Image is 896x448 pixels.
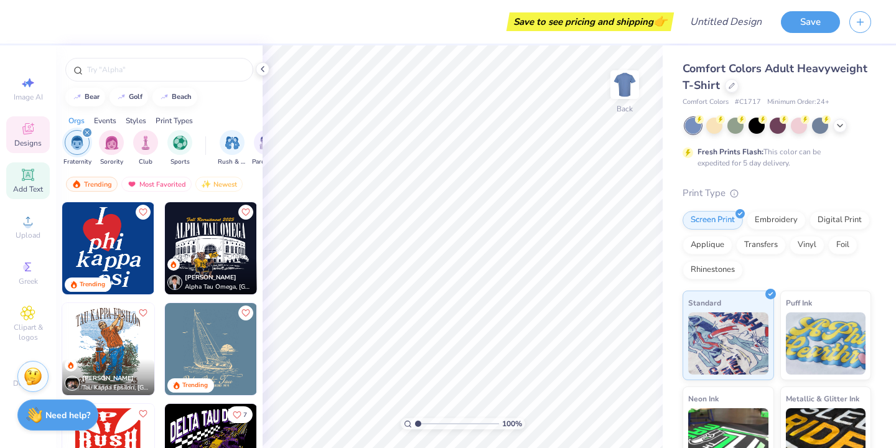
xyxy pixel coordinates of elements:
[72,93,82,101] img: trend_line.gif
[256,303,348,395] img: 38954660-fd75-4f5c-bb11-a38138a5b2d0
[238,205,253,220] button: Like
[152,88,197,106] button: beach
[62,202,154,294] img: f6158eb7-cc5b-49f7-a0db-65a8f5223f4c
[6,322,50,342] span: Clipart & logos
[617,103,633,114] div: Back
[136,406,151,421] button: Like
[238,306,253,320] button: Like
[66,177,118,192] div: Trending
[165,202,257,294] img: 642ee57d-cbfd-4e95-af9a-eb76752c2561
[683,211,743,230] div: Screen Print
[156,115,193,126] div: Print Types
[129,93,142,100] div: golf
[45,409,90,421] strong: Need help?
[126,115,146,126] div: Styles
[680,9,772,34] input: Untitled Design
[154,202,246,294] img: 8dd0a095-001a-4357-9dc2-290f0919220d
[72,180,82,189] img: trending.gif
[786,296,812,309] span: Puff Ink
[781,11,840,33] button: Save
[154,303,246,395] img: fce72644-5a51-4a8d-92bd-a60745c9fb8f
[227,406,253,423] button: Like
[165,303,257,395] img: 43727eaa-7681-42c7-8d38-2da268a7c3a1
[94,115,116,126] div: Events
[167,130,192,167] button: filter button
[16,230,40,240] span: Upload
[127,180,137,189] img: most_fav.gif
[133,130,158,167] button: filter button
[185,282,252,292] span: Alpha Tau Omega, [GEOGRAPHIC_DATA]
[790,236,824,254] div: Vinyl
[65,88,105,106] button: bear
[136,205,151,220] button: Like
[14,138,42,148] span: Designs
[139,136,152,150] img: Club Image
[63,157,91,167] span: Fraternity
[82,374,134,383] span: [PERSON_NAME]
[698,147,763,157] strong: Fresh Prints Flash:
[688,296,721,309] span: Standard
[259,136,274,150] img: Parent's Weekend Image
[698,146,851,169] div: This color can be expedited for 5 day delivery.
[70,136,84,150] img: Fraternity Image
[13,378,43,388] span: Decorate
[510,12,671,31] div: Save to see pricing and shipping
[502,418,522,429] span: 100 %
[786,392,859,405] span: Metallic & Glitter Ink
[99,130,124,167] div: filter for Sorority
[167,275,182,290] img: Avatar
[688,312,768,375] img: Standard
[810,211,870,230] div: Digital Print
[167,130,192,167] div: filter for Sports
[683,97,729,108] span: Comfort Colors
[172,93,192,100] div: beach
[225,136,240,150] img: Rush & Bid Image
[243,412,247,418] span: 7
[68,115,85,126] div: Orgs
[218,157,246,167] span: Rush & Bid
[683,261,743,279] div: Rhinestones
[195,177,243,192] div: Newest
[201,180,211,189] img: Newest.gif
[62,303,154,395] img: eb213d54-80e9-4060-912d-9752b3a91b98
[63,130,91,167] div: filter for Fraternity
[82,383,149,393] span: Tau Kappa Epsilon, [GEOGRAPHIC_DATA][US_STATE]
[80,280,105,289] div: Trending
[116,93,126,101] img: trend_line.gif
[218,130,246,167] div: filter for Rush & Bid
[683,186,871,200] div: Print Type
[63,130,91,167] button: filter button
[110,88,148,106] button: golf
[688,392,719,405] span: Neon Ink
[13,184,43,194] span: Add Text
[136,306,151,320] button: Like
[252,157,281,167] span: Parent's Weekend
[828,236,857,254] div: Foil
[653,14,667,29] span: 👉
[252,130,281,167] button: filter button
[86,63,245,76] input: Try "Alpha"
[786,312,866,375] img: Puff Ink
[121,177,192,192] div: Most Favorited
[683,236,732,254] div: Applique
[105,136,119,150] img: Sorority Image
[170,157,190,167] span: Sports
[256,202,348,294] img: ce1a5c7d-473b-49b2-a901-342ef3f841aa
[173,136,187,150] img: Sports Image
[612,72,637,97] img: Back
[252,130,281,167] div: filter for Parent's Weekend
[767,97,829,108] span: Minimum Order: 24 +
[736,236,786,254] div: Transfers
[65,376,80,391] img: Avatar
[683,61,867,93] span: Comfort Colors Adult Heavyweight T-Shirt
[185,273,236,282] span: [PERSON_NAME]
[14,92,43,102] span: Image AI
[19,276,38,286] span: Greek
[735,97,761,108] span: # C1717
[133,130,158,167] div: filter for Club
[139,157,152,167] span: Club
[747,211,806,230] div: Embroidery
[159,93,169,101] img: trend_line.gif
[218,130,246,167] button: filter button
[100,157,123,167] span: Sorority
